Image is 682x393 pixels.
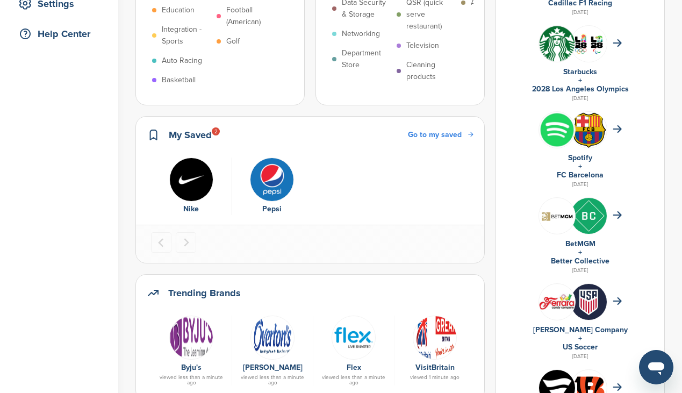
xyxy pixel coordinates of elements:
[571,112,607,148] img: Open uri20141112 64162 1yeofb6?1415809477
[250,158,294,202] img: Pepsi logo
[415,363,455,372] a: VisitBritain
[406,59,456,83] p: Cleaning products
[347,363,361,372] a: Flex
[557,170,604,180] a: FC Barcelona
[226,4,276,28] p: Football (American)
[563,342,598,352] a: US Soccer
[408,129,473,141] a: Go to my saved
[16,24,107,44] div: Help Center
[507,180,654,189] div: [DATE]
[151,158,232,216] div: 1 of 2
[571,284,607,320] img: whvs id 400x400
[578,334,582,343] a: +
[568,153,592,162] a: Spotify
[539,206,575,225] img: Screen shot 2020 11 05 at 10.46.00 am
[571,26,607,62] img: Csrq75nh 400x400
[578,248,582,257] a: +
[578,162,582,171] a: +
[156,203,226,215] div: Nike
[162,55,202,67] p: Auto Racing
[237,203,307,215] div: Pepsi
[238,316,307,359] a: Screen shot 2017 06 14 at 8.43.38 am
[563,67,597,76] a: Starbucks
[156,158,226,216] a: Nike logo Nike
[181,363,202,372] a: Byju's
[212,127,220,135] div: 2
[342,28,380,40] p: Networking
[156,316,226,359] a: 220px byju's logo
[162,74,196,86] p: Basketball
[319,375,389,385] div: viewed less than a minute ago
[532,84,629,94] a: 2028 Los Angeles Olympics
[151,232,171,253] button: Previous slide
[533,325,628,334] a: [PERSON_NAME] Company
[413,316,457,360] img: Open uri20141112 50798 jwsyrf
[162,24,211,47] p: Integration - Sports
[250,316,295,360] img: Screen shot 2017 06 14 at 8.43.38 am
[507,352,654,361] div: [DATE]
[408,130,462,139] span: Go to my saved
[168,285,241,301] h2: Trending Brands
[232,158,312,216] div: 2 of 2
[578,76,582,85] a: +
[507,266,654,275] div: [DATE]
[226,35,240,47] p: Golf
[238,375,307,385] div: viewed less than a minute ago
[400,375,470,380] div: viewed 1 minute ago
[400,316,470,359] a: Open uri20141112 50798 jwsyrf
[551,256,609,266] a: Better Collective
[237,158,307,216] a: Pepsi logo Pepsi
[169,316,213,360] img: 220px byju's logo
[319,316,389,359] a: Aaeaaqaaaaaaaauhaaaajda1zddiyzjkltc5ogetnduwmi04ngfmlwzlmtu1yjbhnzrimw
[406,40,439,52] p: Television
[507,8,654,17] div: [DATE]
[539,294,575,310] img: Ferrara candy logo
[176,232,196,253] button: Next slide
[539,112,575,148] img: Vrpucdn2 400x400
[565,239,595,248] a: BetMGM
[639,350,673,384] iframe: Button to launch messaging window
[342,47,391,71] p: Department Store
[243,363,303,372] a: [PERSON_NAME]
[169,158,213,202] img: Nike logo
[169,127,212,142] h2: My Saved
[156,375,226,385] div: viewed less than a minute ago
[332,316,376,360] img: Aaeaaqaaaaaaaauhaaaajda1zddiyzjkltc5ogetnduwmi04ngfmlwzlmtu1yjbhnzrimw
[507,94,654,103] div: [DATE]
[571,198,607,234] img: Inc kuuz 400x400
[11,22,107,46] a: Help Center
[162,4,195,16] p: Education
[539,26,575,62] img: Open uri20141112 50798 1m0bak2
